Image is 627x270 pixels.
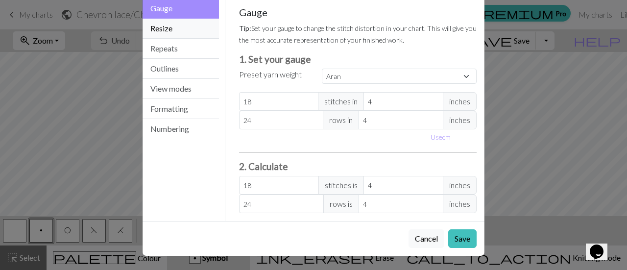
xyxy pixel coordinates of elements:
span: rows is [323,195,359,213]
span: inches [443,92,477,111]
button: Repeats [143,39,219,59]
h3: 2. Calculate [239,161,477,172]
span: inches [443,111,477,129]
button: Cancel [409,229,444,248]
span: stitches is [318,176,364,195]
button: Outlines [143,59,219,79]
button: Formatting [143,99,219,119]
strong: Tip: [239,24,251,32]
span: rows in [323,111,359,129]
button: View modes [143,79,219,99]
button: Resize [143,19,219,39]
span: stitches in [318,92,364,111]
span: inches [443,195,477,213]
button: Usecm [426,129,455,145]
h3: 1. Set your gauge [239,53,477,65]
label: Preset yarn weight [239,69,302,80]
button: Save [448,229,477,248]
h5: Gauge [239,6,477,18]
span: inches [443,176,477,195]
small: Set your gauge to change the stitch distortion in your chart. This will give you the most accurat... [239,24,477,44]
iframe: chat widget [586,231,617,260]
button: Numbering [143,119,219,139]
